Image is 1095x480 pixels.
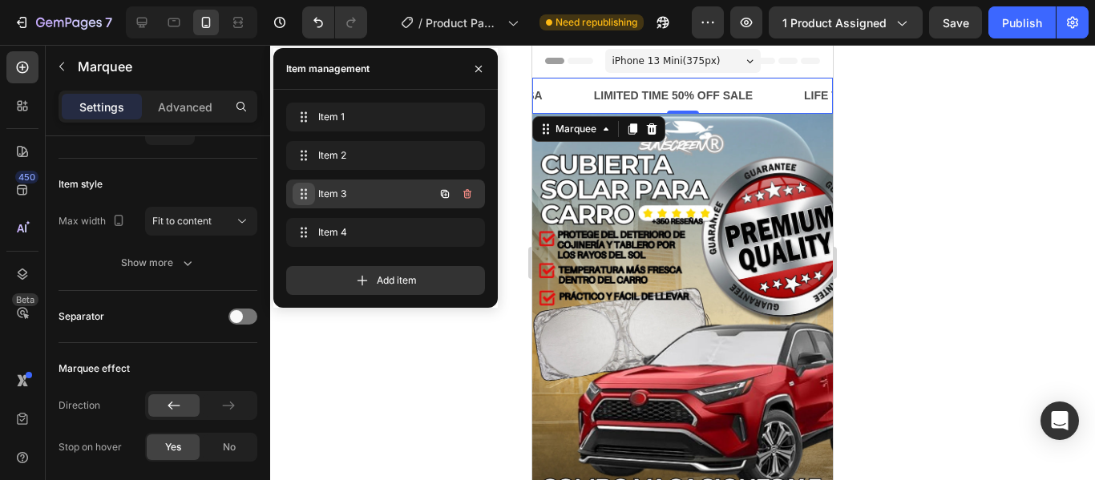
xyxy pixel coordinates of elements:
[426,14,501,31] span: Product Page - [DATE] 02:55:35
[59,211,128,232] div: Max width
[988,6,1056,38] button: Publish
[59,398,100,413] div: Direction
[78,57,251,76] p: Marquee
[20,77,67,91] div: Marquee
[59,309,104,324] div: Separator
[270,39,395,63] div: LIFE TIME WARRANTY
[12,293,38,306] div: Beta
[377,273,417,288] span: Add item
[145,207,257,236] button: Fit to content
[1040,401,1079,440] div: Open Intercom Messenger
[782,14,887,31] span: 1 product assigned
[223,440,236,454] span: No
[318,110,446,124] span: Item 1
[556,15,637,30] span: Need republishing
[59,248,257,277] button: Show more
[769,6,923,38] button: 1 product assigned
[158,99,212,115] p: Advanced
[15,171,38,184] div: 450
[302,6,367,38] div: Undo/Redo
[152,215,212,227] span: Fit to content
[59,177,103,192] div: Item style
[532,45,833,480] iframe: Design area
[318,148,446,163] span: Item 2
[6,6,119,38] button: 7
[59,440,122,454] div: Stop on hover
[286,62,370,76] div: Item management
[929,6,982,38] button: Save
[105,13,112,32] p: 7
[943,16,969,30] span: Save
[318,187,409,201] span: Item 3
[59,361,130,376] div: Marquee effect
[79,99,124,115] p: Settings
[1002,14,1042,31] div: Publish
[121,255,196,271] div: Show more
[165,440,181,454] span: Yes
[318,225,446,240] span: Item 4
[418,14,422,31] span: /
